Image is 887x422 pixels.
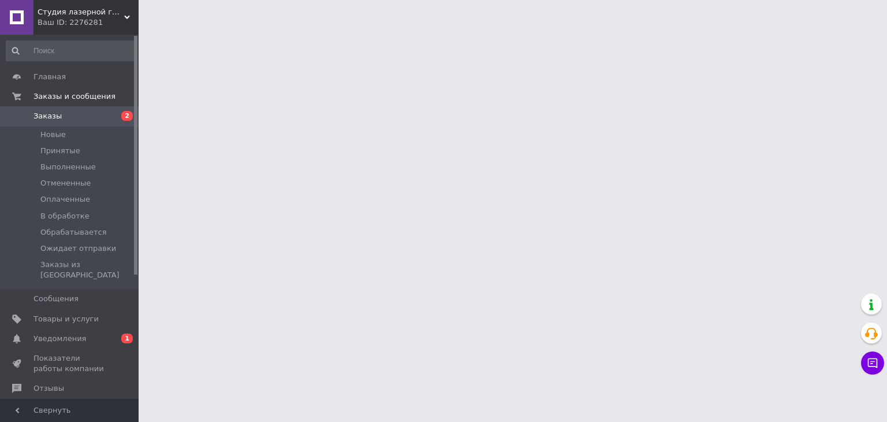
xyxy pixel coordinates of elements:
[38,7,124,17] span: Студия лазерной гравировки
[40,243,116,254] span: Ожидает отправки
[121,334,133,343] span: 1
[40,129,66,140] span: Новые
[33,334,86,344] span: Уведомления
[121,111,133,121] span: 2
[33,111,62,121] span: Заказы
[33,72,66,82] span: Главная
[33,294,79,304] span: Сообщения
[861,351,884,375] button: Чат с покупателем
[40,178,91,188] span: Отмененные
[40,211,90,221] span: В обработке
[33,314,99,324] span: Товары и услуги
[40,162,96,172] span: Выполненные
[40,194,90,205] span: Оплаченные
[33,383,64,394] span: Отзывы
[33,91,115,102] span: Заказы и сообщения
[38,17,139,28] div: Ваш ID: 2276281
[6,40,136,61] input: Поиск
[40,227,106,238] span: Обрабатывается
[40,260,135,280] span: Заказы из [GEOGRAPHIC_DATA]
[33,353,107,374] span: Показатели работы компании
[40,146,80,156] span: Принятые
